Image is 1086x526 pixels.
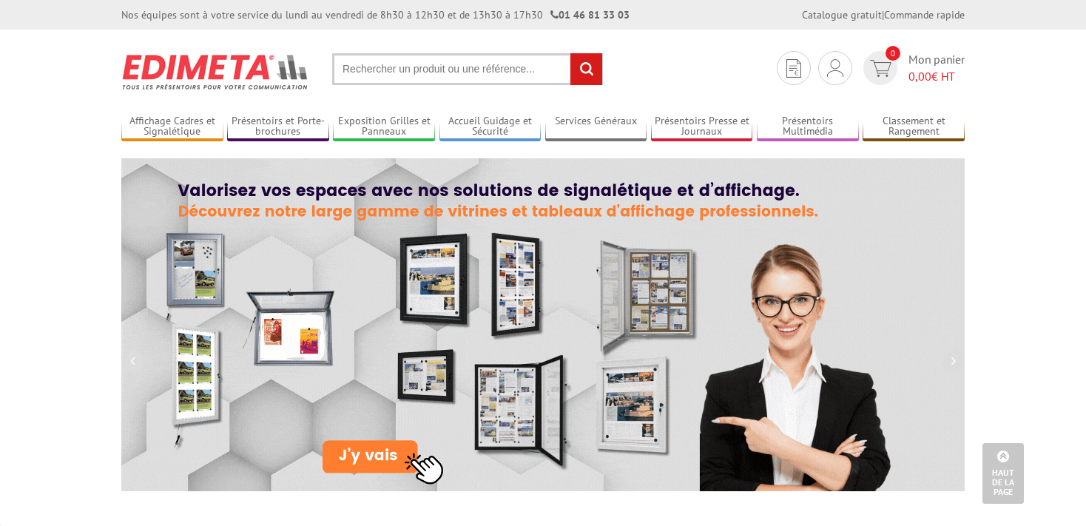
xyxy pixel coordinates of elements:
[439,115,542,139] a: Accueil Guidage et Sécurité
[802,7,965,22] div: |
[227,115,329,139] a: Présentoirs et Porte-brochures
[908,68,965,85] span: € HT
[651,115,753,139] a: Présentoirs Presse et Journaux
[802,8,882,21] a: Catalogue gratuit
[332,53,603,85] input: Rechercher un produit ou une référence...
[982,443,1024,504] a: Haut de la page
[757,115,859,139] a: Présentoirs Multimédia
[884,8,965,21] a: Commande rapide
[886,46,900,61] span: 0
[827,59,843,77] img: devis rapide
[333,115,435,139] a: Exposition Grilles et Panneaux
[570,53,602,85] input: rechercher
[908,69,931,84] span: 0,00
[121,115,223,139] a: Affichage Cadres et Signalétique
[545,115,647,139] a: Services Généraux
[121,44,310,99] img: Présentoir, panneau, stand - Edimeta - PLV, affichage, mobilier bureau, entreprise
[860,51,965,85] a: devis rapide 0 Mon panier 0,00€ HT
[786,59,801,78] img: devis rapide
[908,51,965,85] span: Mon panier
[870,60,891,77] img: devis rapide
[550,8,630,21] strong: 01 46 81 33 03
[121,7,630,22] div: Nos équipes sont à votre service du lundi au vendredi de 8h30 à 12h30 et de 13h30 à 17h30
[863,115,965,139] a: Classement et Rangement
